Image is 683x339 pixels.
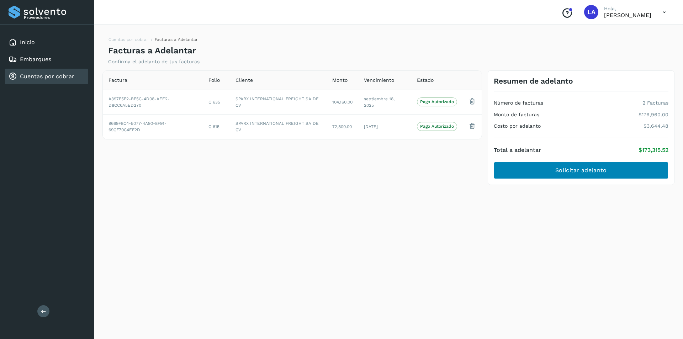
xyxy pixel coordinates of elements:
[235,76,253,84] span: Cliente
[644,123,668,129] p: $3,644.48
[230,114,327,139] td: SPARX INTERNATIONAL FREIGHT SA DE CV
[420,124,454,129] p: Pago Autorizado
[555,166,607,174] span: Solicitar adelanto
[5,35,88,50] div: Inicio
[108,76,127,84] span: Factura
[103,114,203,139] td: 9669F8C4-5077-4A90-8F91-69CF70C4EF2D
[230,90,327,114] td: SPARX INTERNATIONAL FREIGHT SA DE CV
[639,112,668,118] p: $176,960.00
[203,114,230,139] td: C 615
[208,76,220,84] span: Folio
[5,52,88,67] div: Embarques
[420,99,454,104] p: Pago Autorizado
[639,147,668,153] p: $173,315.52
[108,36,198,46] nav: breadcrumb
[417,76,434,84] span: Estado
[364,96,395,108] span: septiembre 18, 2025
[494,100,543,106] h4: Número de facturas
[108,46,196,56] h4: Facturas a Adelantar
[332,76,348,84] span: Monto
[494,112,539,118] h4: Monto de facturas
[642,100,668,106] p: 2 Facturas
[20,73,74,80] a: Cuentas por cobrar
[20,56,51,63] a: Embarques
[494,76,573,85] h3: Resumen de adelanto
[364,124,378,129] span: [DATE]
[332,100,353,105] span: 104,160.00
[364,76,394,84] span: Vencimiento
[494,162,668,179] button: Solicitar adelanto
[604,12,651,18] p: Luis Adrian Garcia Sanchez
[155,37,198,42] span: Facturas a Adelantar
[494,123,541,129] h4: Costo por adelanto
[203,90,230,114] td: C 635
[108,37,148,42] a: Cuentas por cobrar
[332,124,352,129] span: 72,800.00
[494,147,541,153] h4: Total a adelantar
[103,90,203,114] td: A397F5F2-BF5C-4D08-AEE2-D8CC6A5ED270
[5,69,88,84] div: Cuentas por cobrar
[24,15,85,20] p: Proveedores
[108,59,200,65] p: Confirma el adelanto de tus facturas
[20,39,35,46] a: Inicio
[604,6,651,12] p: Hola,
